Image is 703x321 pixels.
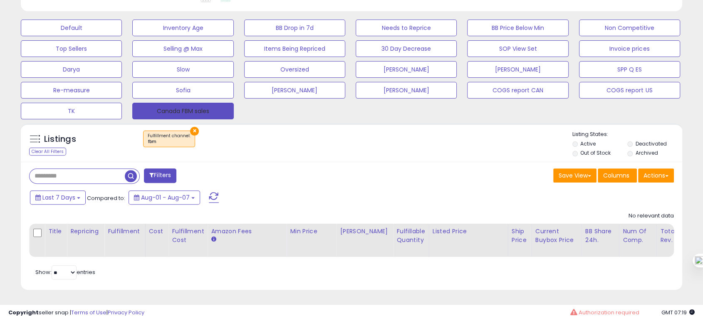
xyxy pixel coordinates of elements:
button: TK [21,103,122,119]
div: [PERSON_NAME] [340,227,389,236]
button: Re-measure [21,82,122,99]
a: Privacy Policy [108,309,144,316]
button: Columns [598,168,637,183]
button: BB Drop in 7d [244,20,345,36]
div: seller snap | | [8,309,144,317]
div: Min Price [290,227,333,236]
button: Default [21,20,122,36]
button: COGS report CAN [467,82,568,99]
label: Active [580,140,596,147]
div: Current Buybox Price [535,227,578,244]
button: Darya [21,61,122,78]
button: Sofia [132,82,233,99]
a: Terms of Use [71,309,106,316]
button: SOP View Set [467,40,568,57]
button: Items Being Repriced [244,40,345,57]
div: Cost [149,227,165,236]
h5: Listings [44,133,76,145]
div: Listed Price [433,227,505,236]
button: [PERSON_NAME] [356,61,457,78]
button: BB Price Below Min [467,20,568,36]
p: Listing States: [572,131,682,138]
div: Num of Comp. [623,227,653,244]
label: Deactivated [636,140,667,147]
button: Last 7 Days [30,190,86,205]
strong: Copyright [8,309,39,316]
span: Columns [603,171,629,180]
button: Actions [638,168,674,183]
button: COGS report US [579,82,680,99]
span: Last 7 Days [42,193,75,202]
span: Compared to: [87,194,125,202]
div: Clear All Filters [29,148,66,156]
button: Selling @ Max [132,40,233,57]
button: Inventory Age [132,20,233,36]
div: No relevant data [629,212,674,220]
label: Out of Stock [580,149,611,156]
div: fbm [148,139,191,145]
button: SPP Q ES [579,61,680,78]
div: Repricing [70,227,101,236]
button: Save View [553,168,597,183]
div: Ship Price [512,227,528,244]
span: Aug-01 - Aug-07 [141,193,190,202]
span: 2025-08-15 07:19 GMT [661,309,695,316]
button: Canada FBM sales [132,103,233,119]
div: Amazon Fees [211,227,283,236]
button: 30 Day Decrease [356,40,457,57]
div: Fulfillable Quantity [396,227,425,244]
button: Invoice prices [579,40,680,57]
button: [PERSON_NAME] [356,82,457,99]
button: Filters [144,168,176,183]
small: Amazon Fees. [211,236,216,243]
div: Fulfillment [108,227,141,236]
button: Slow [132,61,233,78]
div: BB Share 24h. [585,227,616,244]
button: × [190,127,199,136]
button: [PERSON_NAME] [244,82,345,99]
button: Aug-01 - Aug-07 [129,190,200,205]
div: Title [48,227,63,236]
button: Oversized [244,61,345,78]
div: Total Rev. [660,227,691,244]
button: [PERSON_NAME] [467,61,568,78]
span: Fulfillment channel : [148,133,191,145]
button: Top Sellers [21,40,122,57]
label: Archived [636,149,658,156]
button: Needs to Reprice [356,20,457,36]
span: Show: entries [35,268,95,276]
button: Non Competitive [579,20,680,36]
div: Fulfillment Cost [172,227,204,244]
